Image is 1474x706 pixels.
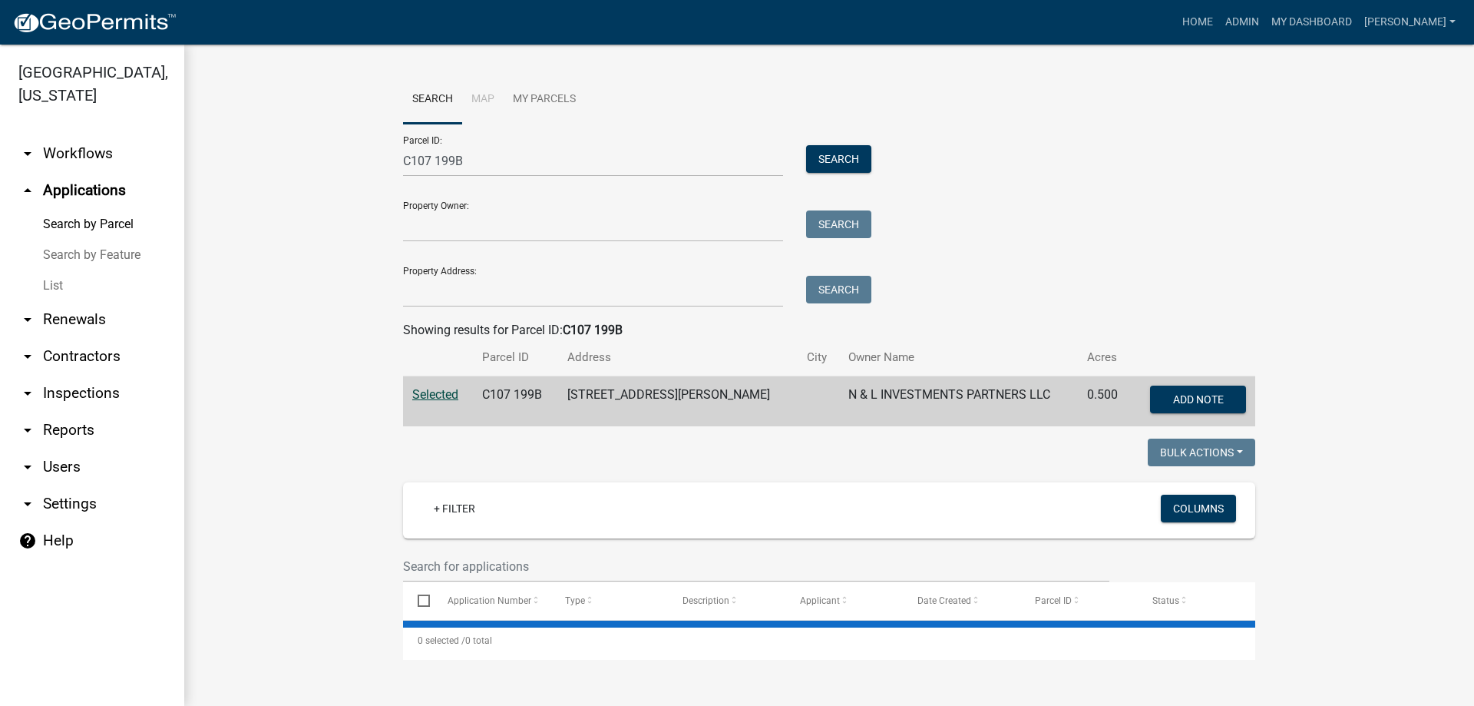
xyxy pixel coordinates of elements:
div: 0 total [403,621,1255,660]
button: Search [806,276,871,303]
span: Status [1152,595,1179,606]
i: arrow_drop_down [18,347,37,366]
datatable-header-cell: Parcel ID [1020,582,1138,619]
td: C107 199B [473,376,558,427]
th: Acres [1078,340,1131,376]
a: Search [403,75,462,124]
span: Date Created [917,595,971,606]
i: arrow_drop_down [18,458,37,476]
datatable-header-cell: Date Created [903,582,1020,619]
button: Search [806,210,871,238]
datatable-header-cell: Select [403,582,432,619]
a: My Dashboard [1265,8,1358,37]
td: 0.500 [1078,376,1131,427]
button: Columns [1161,495,1236,522]
i: help [18,532,37,550]
input: Search for applications [403,551,1109,582]
td: [STREET_ADDRESS][PERSON_NAME] [558,376,798,427]
a: Selected [412,387,458,402]
th: Address [558,340,798,376]
datatable-header-cell: Applicant [785,582,903,619]
datatable-header-cell: Application Number [432,582,550,619]
datatable-header-cell: Status [1138,582,1255,619]
th: Owner Name [839,340,1078,376]
a: Admin [1219,8,1265,37]
a: My Parcels [504,75,585,124]
i: arrow_drop_down [18,421,37,439]
i: arrow_drop_down [18,144,37,163]
strong: C107 199B [563,323,623,337]
span: Type [565,595,585,606]
span: Parcel ID [1035,595,1072,606]
i: arrow_drop_up [18,181,37,200]
a: + Filter [421,495,487,522]
th: Parcel ID [473,340,558,376]
span: Application Number [448,595,531,606]
button: Add Note [1150,386,1246,413]
span: Applicant [800,595,840,606]
th: City [798,340,839,376]
button: Bulk Actions [1148,439,1255,466]
td: N & L INVESTMENTS PARTNERS LLC [839,376,1078,427]
datatable-header-cell: Description [668,582,785,619]
span: Add Note [1172,393,1223,406]
div: Showing results for Parcel ID: [403,321,1255,340]
span: Description [682,595,729,606]
i: arrow_drop_down [18,495,37,513]
button: Search [806,145,871,173]
a: [PERSON_NAME] [1358,8,1462,37]
a: Home [1176,8,1219,37]
datatable-header-cell: Type [550,582,667,619]
i: arrow_drop_down [18,310,37,329]
i: arrow_drop_down [18,384,37,403]
span: 0 selected / [418,635,465,646]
